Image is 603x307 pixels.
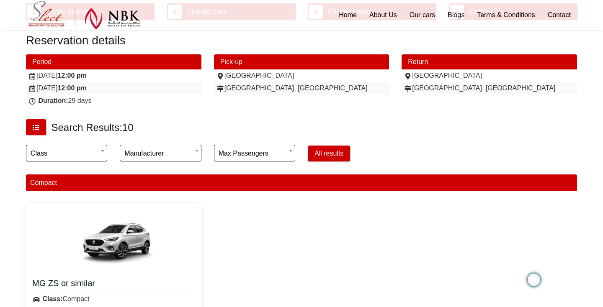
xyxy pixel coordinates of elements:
[122,122,134,133] span: 10
[63,210,164,273] img: MG ZS or similar
[26,33,577,48] h2: Reservation details
[28,1,140,30] img: Select Rent a Car
[219,145,291,162] span: Max passengers
[404,84,575,92] div: [GEOGRAPHIC_DATA], [GEOGRAPHIC_DATA]
[26,54,201,69] div: Period
[31,145,103,162] span: Class
[26,293,201,305] div: Compact
[32,278,195,291] a: MG ZS or similar
[28,84,199,92] div: [DATE]
[28,72,199,80] div: [DATE]
[38,97,68,104] strong: Duration:
[124,145,196,162] span: Manufacturer
[51,121,133,134] h3: Search Results:
[28,97,199,105] div: 29 days
[214,145,295,161] span: Max passengers
[308,146,350,161] button: All results
[42,295,62,302] strong: Class:
[26,174,577,191] div: Compact
[402,54,577,69] div: Return
[57,72,86,79] strong: 12:00 pm
[404,72,575,80] div: [GEOGRAPHIC_DATA]
[26,145,107,161] span: Class
[120,145,201,161] span: Manufacturer
[216,72,387,80] div: [GEOGRAPHIC_DATA]
[57,84,86,92] strong: 12:00 pm
[216,84,387,92] div: [GEOGRAPHIC_DATA], [GEOGRAPHIC_DATA]
[214,54,389,69] div: Pick-up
